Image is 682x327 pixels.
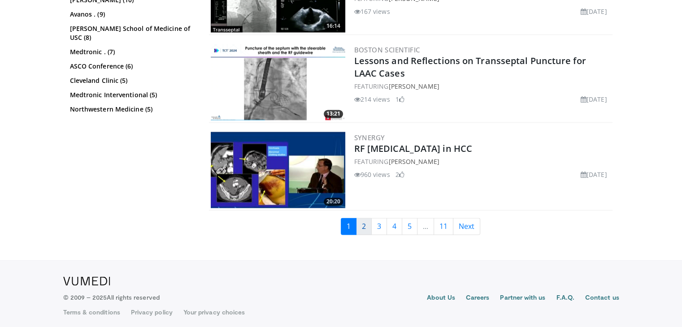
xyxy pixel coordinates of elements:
img: VuMedi Logo [63,276,110,285]
li: [DATE] [581,95,607,104]
img: bfec5264-7d8f-4a55-af10-4f25faa8c0c6.300x170_q85_crop-smart_upscale.jpg [211,132,345,208]
a: 3 [371,218,387,235]
a: RF [MEDICAL_DATA] in HCC [354,142,472,155]
a: Contact us [585,293,619,303]
span: 13:21 [324,110,343,118]
li: 2 [395,170,404,179]
nav: Search results pages [209,218,612,235]
a: Northwestern Medicine (5) [70,105,193,114]
a: Medtronic . (7) [70,47,193,56]
li: 1 [395,95,404,104]
a: [PERSON_NAME] School of Medicine of USC (8) [70,24,193,42]
a: 13:21 [211,44,345,120]
div: FEATURING [354,82,611,91]
a: 4 [387,218,402,235]
a: ASCO Conference (6) [70,62,193,71]
span: 20:20 [324,198,343,206]
a: 5 [402,218,417,235]
a: Partner with us [500,293,545,303]
a: 11 [434,218,453,235]
a: Careers [466,293,490,303]
li: [DATE] [581,170,607,179]
a: About Us [427,293,455,303]
a: Avanos . (9) [70,10,193,19]
a: [PERSON_NAME] [388,82,439,90]
li: 960 views [354,170,390,179]
li: 214 views [354,95,390,104]
a: [PERSON_NAME] [388,157,439,166]
a: Next [453,218,480,235]
a: Medtronic Interventional (5) [70,90,193,99]
a: F.A.Q. [556,293,574,303]
a: Privacy policy [131,307,173,316]
p: © 2009 – 2025 [63,293,160,301]
a: 2 [356,218,372,235]
div: FEATURING [354,157,611,166]
a: Terms & conditions [63,307,120,316]
a: Your privacy choices [183,307,245,316]
span: All rights reserved [107,293,159,301]
li: 167 views [354,7,390,16]
a: 20:20 [211,132,345,208]
a: SYNERGY [354,133,385,142]
span: 16:14 [324,22,343,30]
img: e7e41812-24f3-41e5-81e2-e7dba3ad32ed.png.300x170_q85_crop-smart_upscale.png [211,44,345,120]
a: Boston Scientific [354,45,420,54]
a: Lessons and Reflections on Transseptal Puncture for LAAC Cases [354,55,586,79]
a: Cleveland Clinic (5) [70,76,193,85]
li: [DATE] [581,7,607,16]
a: 1 [341,218,356,235]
